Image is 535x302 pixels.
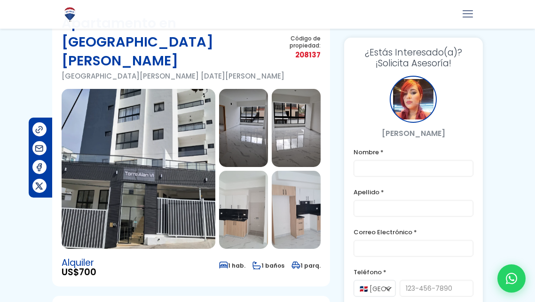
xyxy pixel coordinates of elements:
img: Apartamento en Los Ríos [62,89,215,249]
img: Apartamento en Los Ríos [272,89,321,167]
h1: Apartamento en [GEOGRAPHIC_DATA][PERSON_NAME] [62,14,284,70]
img: Apartamento en Los Ríos [272,171,321,249]
label: Nombre * [354,146,473,158]
div: Maricela Dominguez [390,76,437,123]
span: Código de propiedad: [284,35,321,49]
span: 1 baños [252,262,284,270]
img: Apartamento en Los Ríos [219,171,268,249]
span: 1 parq. [291,262,321,270]
span: 700 [79,266,96,278]
a: mobile menu [460,6,476,22]
img: Logo de REMAX [62,6,78,23]
img: Compartir [34,125,44,135]
label: Correo Electrónico * [354,226,473,238]
p: [GEOGRAPHIC_DATA][PERSON_NAME] [DATE][PERSON_NAME] [62,70,284,82]
img: Compartir [34,143,44,153]
span: 1 hab. [219,262,245,270]
span: Alquiler [62,258,96,268]
img: Apartamento en Los Ríos [219,89,268,167]
span: US$ [62,268,96,277]
input: 123-456-7890 [400,280,473,297]
label: Apellido * [354,186,473,198]
span: ¿Estás Interesado(a)? [354,47,473,58]
img: Compartir [34,181,44,191]
h3: ¡Solicita Asesoría! [354,47,473,69]
img: Compartir [34,162,44,172]
span: 208137 [284,49,321,61]
p: [PERSON_NAME] [354,127,473,139]
label: Teléfono * [354,266,473,278]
